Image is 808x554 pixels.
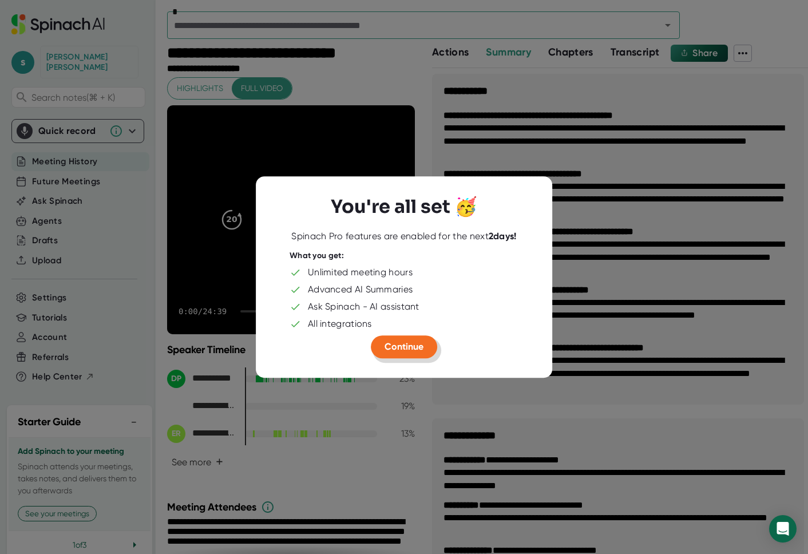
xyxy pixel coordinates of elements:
[331,196,477,217] h3: You're all set 🥳
[371,335,437,358] button: Continue
[308,284,413,295] div: Advanced AI Summaries
[489,231,517,242] b: 2 days!
[769,515,797,543] div: Open Intercom Messenger
[290,251,344,261] div: What you get:
[291,231,516,242] div: Spinach Pro features are enabled for the next
[308,318,372,330] div: All integrations
[385,341,423,352] span: Continue
[308,267,413,278] div: Unlimited meeting hours
[308,301,419,312] div: Ask Spinach - AI assistant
